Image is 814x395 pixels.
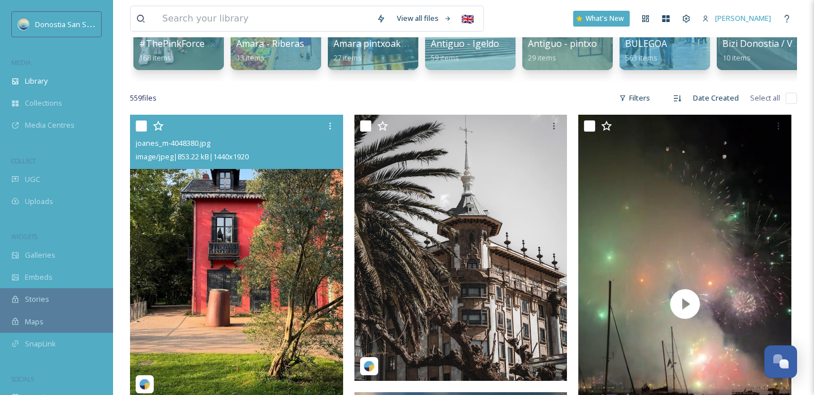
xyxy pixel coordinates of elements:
span: Antiguo - pintxoak/Pintxos [528,37,642,50]
span: MEDIA [11,58,31,67]
a: [PERSON_NAME] [696,7,777,29]
span: image/jpeg | 853.22 kB | 1440 x 1920 [136,151,249,162]
img: images.jpeg [18,19,29,30]
span: Amara pintxoak/Pintxos [334,37,436,50]
div: Date Created [687,87,744,109]
span: 168 items [139,53,171,63]
a: Amara pintxoak/Pintxos27 items [334,38,436,63]
span: 27 items [334,53,362,63]
span: COLLECT [11,157,36,165]
span: Galleries [25,250,55,261]
span: 563 items [625,53,657,63]
a: BULEGOA563 items [625,38,667,63]
a: View all files [391,7,457,29]
span: UGC [25,174,40,185]
span: 559 file s [130,93,157,103]
a: Antiguo - pintxoak/Pintxos29 items [528,38,642,63]
span: Maps [25,316,44,327]
span: #ThePinkForce - [GEOGRAPHIC_DATA] [139,37,304,50]
span: 29 items [528,53,556,63]
span: Collections [25,98,62,108]
span: Embeds [25,272,53,283]
span: [PERSON_NAME] [715,13,771,23]
a: What's New [573,11,630,27]
span: Select all [750,93,780,103]
span: 59 items [431,53,459,63]
a: Amara - Riberas13 items [236,38,304,63]
span: SOCIALS [11,375,34,383]
img: snapsea-logo.png [139,379,150,390]
span: WIDGETS [11,232,37,241]
img: sefraisik-3865379.jpg [354,115,568,381]
span: Antiguo - Igeldo [431,37,499,50]
span: Donostia San Sebastián Turismoa [35,19,149,29]
span: Library [25,76,47,86]
span: joanes_m-4048380.jpg [136,138,210,148]
a: Antiguo - Igeldo59 items [431,38,499,63]
div: Filters [613,87,656,109]
span: 13 items [236,53,265,63]
span: Amara - Riberas [236,37,304,50]
div: 🇬🇧 [457,8,478,29]
span: Uploads [25,196,53,207]
span: BULEGOA [625,37,667,50]
span: 10 items [722,53,751,63]
img: snapsea-logo.png [363,361,375,372]
span: Stories [25,294,49,305]
span: Media Centres [25,120,75,131]
button: Open Chat [764,345,797,378]
input: Search your library [157,6,371,31]
span: SnapLink [25,338,56,349]
a: #ThePinkForce - [GEOGRAPHIC_DATA]168 items [139,38,304,63]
